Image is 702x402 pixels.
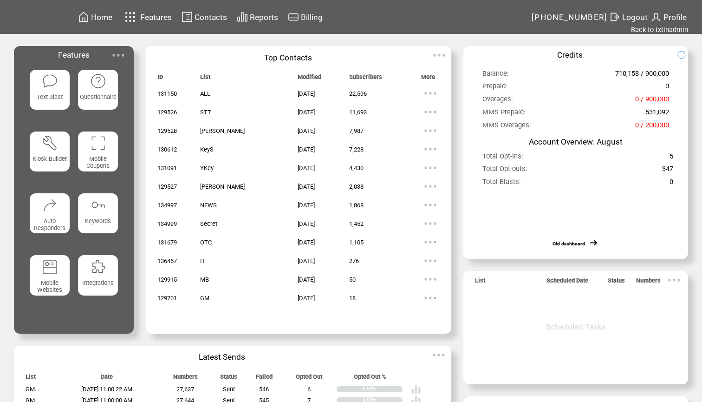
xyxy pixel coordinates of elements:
[298,276,315,283] span: [DATE]
[78,255,118,309] a: Integrations
[298,295,315,302] span: [DATE]
[37,93,63,100] span: Text Blast
[482,178,521,190] span: Total Blasts:
[482,121,531,133] span: MMS Overages:
[298,202,315,209] span: [DATE]
[30,132,70,185] a: Kiosk Builder
[482,95,513,107] span: Overages:
[298,146,315,153] span: [DATE]
[649,10,688,24] a: Profile
[200,146,214,153] span: KeyS
[235,10,279,24] a: Reports
[349,183,364,190] span: 2,038
[665,271,683,290] img: ellypsis.svg
[220,373,237,384] span: Status
[109,46,128,65] img: ellypsis.svg
[665,82,669,94] span: 0
[482,152,523,165] span: Total Opt-ins:
[298,165,315,171] span: [DATE]
[354,373,386,384] span: Opted Out %
[635,121,669,133] span: 0 / 200,000
[78,193,118,247] a: Keywords
[78,11,89,23] img: home.svg
[349,239,364,246] span: 1,105
[199,352,245,362] span: Latest Sends
[42,73,58,89] img: text-blast.svg
[237,11,248,23] img: chart.svg
[546,322,606,331] span: Scheduled Tasks
[349,90,367,97] span: 22,596
[298,109,315,116] span: [DATE]
[26,373,36,384] span: List
[200,220,217,227] span: Secret
[298,183,315,190] span: [DATE]
[349,276,356,283] span: 50
[86,155,110,169] span: Mobile Coupons
[349,109,367,116] span: 11,693
[608,10,649,24] a: Logout
[421,270,440,289] img: ellypsis.svg
[363,386,403,392] div: 0.02%
[223,386,235,393] span: Sent
[101,373,113,384] span: Date
[482,165,527,177] span: Total Opt-outs:
[157,73,163,85] span: ID
[636,277,661,288] span: Numbers
[78,70,118,124] a: Questionnaire
[42,135,58,151] img: tool%201.svg
[411,384,421,395] img: poll%20-%20white.svg
[85,217,111,224] span: Keywords
[482,69,509,82] span: Balance:
[349,73,382,85] span: Subscribers
[157,165,177,171] span: 131091
[608,277,625,288] span: Status
[609,11,620,23] img: exit.svg
[669,178,673,190] span: 0
[298,127,315,134] span: [DATE]
[78,132,118,185] a: Mobile Coupons
[176,386,194,393] span: 27,637
[529,137,623,146] span: Account Overview: August
[157,257,177,264] span: 136467
[200,257,206,264] span: IT
[546,277,588,288] span: Scheduled Date
[182,11,193,23] img: contacts.svg
[298,257,315,264] span: [DATE]
[475,277,485,288] span: List
[42,197,58,213] img: auto-responders.svg
[200,239,212,246] span: OTC
[482,108,526,120] span: MMS Prepaid:
[532,13,608,22] span: [PHONE_NUMBER]
[122,9,138,25] img: features.svg
[82,279,114,286] span: Integrations
[615,69,669,82] span: 710,158 / 900,000
[421,158,440,177] img: ellypsis.svg
[421,251,440,270] img: ellypsis.svg
[259,386,269,393] span: 546
[264,53,312,62] span: Top Contacts
[200,202,217,209] span: NEWS
[296,373,322,384] span: Opted Out
[200,90,210,97] span: ALL
[80,93,117,100] span: Questionnaire
[349,202,364,209] span: 1,868
[662,165,673,177] span: 347
[157,295,177,302] span: 129701
[256,373,273,384] span: Failed
[90,73,106,89] img: questionnaire.svg
[298,220,315,227] span: [DATE]
[421,196,440,214] img: ellypsis.svg
[157,276,177,283] span: 129915
[200,276,209,283] span: MB
[121,8,173,26] a: Features
[429,346,448,364] img: ellypsis.svg
[421,84,440,103] img: ellypsis.svg
[157,146,177,153] span: 130612
[200,127,245,134] span: [PERSON_NAME]
[180,10,228,24] a: Contacts
[90,135,106,151] img: coupons.svg
[349,295,356,302] span: 18
[631,26,688,34] a: Back to txtinadmin
[34,217,65,231] span: Auto Responders
[421,177,440,196] img: ellypsis.svg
